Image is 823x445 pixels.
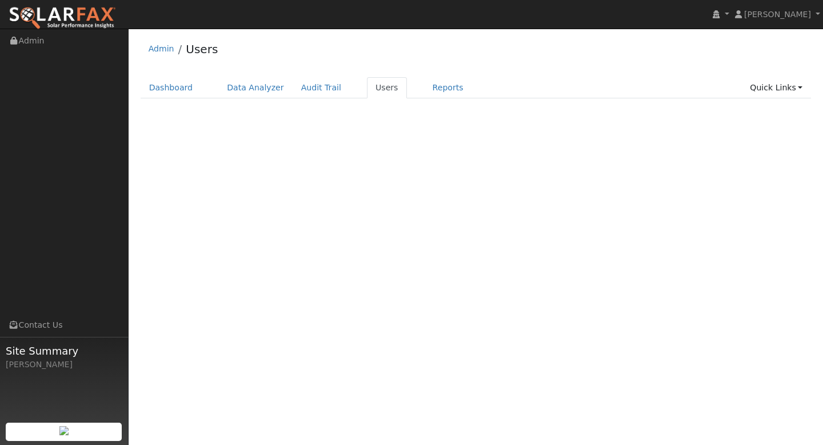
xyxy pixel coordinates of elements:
[6,343,122,359] span: Site Summary
[59,426,69,435] img: retrieve
[6,359,122,371] div: [PERSON_NAME]
[293,77,350,98] a: Audit Trail
[149,44,174,53] a: Admin
[741,77,811,98] a: Quick Links
[367,77,407,98] a: Users
[9,6,116,30] img: SolarFax
[218,77,293,98] a: Data Analyzer
[141,77,202,98] a: Dashboard
[424,77,472,98] a: Reports
[186,42,218,56] a: Users
[744,10,811,19] span: [PERSON_NAME]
